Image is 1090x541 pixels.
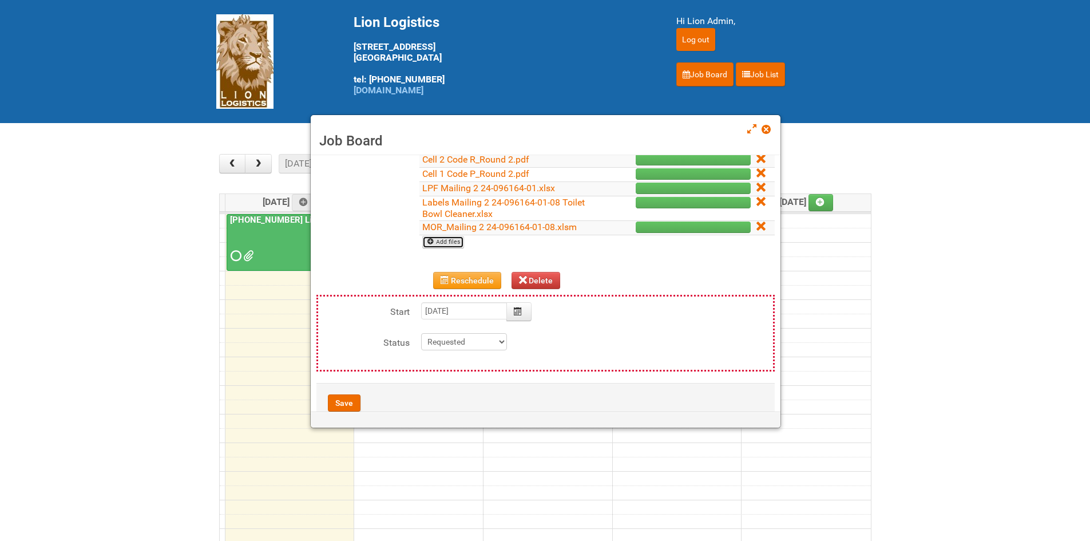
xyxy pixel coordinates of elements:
[422,197,585,219] a: Labels Mailing 2 24-096164-01-08 Toilet Bowl Cleaner.xlsx
[422,236,464,248] a: Add files
[736,62,785,86] a: Job List
[779,196,834,207] span: [DATE]
[676,28,715,51] input: Log out
[354,14,648,96] div: [STREET_ADDRESS] [GEOGRAPHIC_DATA] tel: [PHONE_NUMBER]
[216,56,274,66] a: Lion Logistics
[512,272,561,289] button: Delete
[231,252,239,260] span: Requested
[292,194,317,211] a: Add an event
[506,302,532,321] button: Calendar
[354,14,439,30] span: Lion Logistics
[318,302,410,319] label: Start
[279,154,318,173] button: [DATE]
[263,196,317,207] span: [DATE]
[676,62,734,86] a: Job Board
[227,214,351,271] a: [PHONE_NUMBER] Liquid Toilet Bowl Cleaner - Mailing 2
[422,183,555,194] a: LPF Mailing 2 24-096164-01.xlsx
[433,272,501,289] button: Reschedule
[422,154,529,165] a: Cell 2 Code R_Round 2.pdf
[216,14,274,109] img: Lion Logistics
[422,222,577,232] a: MOR_Mailing 2 24-096164-01-08.xlsm
[354,85,423,96] a: [DOMAIN_NAME]
[676,14,874,28] div: Hi Lion Admin,
[228,215,450,225] a: [PHONE_NUMBER] Liquid Toilet Bowl Cleaner - Mailing 2
[319,132,772,149] h3: Job Board
[318,333,410,350] label: Status
[243,252,251,260] span: Labels Mailing 2 24-096164-01-08 Toilet Bowl Cleaner.xlsx MOR_Mailing 2 24-096164-01-08.xlsm LPF ...
[422,168,529,179] a: Cell 1 Code P_Round 2.pdf
[808,194,834,211] a: Add an event
[328,394,360,412] button: Save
